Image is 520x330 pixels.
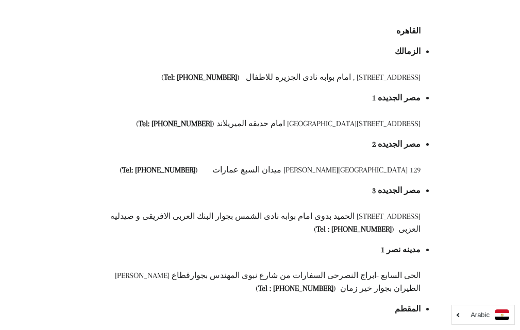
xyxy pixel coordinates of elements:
div: [STREET_ADDRESS] , امام بوابه نادى الجزيره للاطفال ( ) [99,71,421,84]
div: 129 [GEOGRAPHIC_DATA][PERSON_NAME] ميدان السبع عمارات ( ) [99,164,421,177]
a: Arabic [457,309,509,320]
strong: Tel: [PHONE_NUMBER] [122,165,195,175]
strong: Tel: [PHONE_NUMBER] [164,73,237,82]
strong: مدينه نصر 1 [381,245,421,254]
i: Arabic [471,311,490,318]
strong: Tel : [PHONE_NUMBER] [258,284,333,293]
strong: مصر الجديده 2 [372,140,421,149]
strong: المقطم [395,304,421,314]
div: الحى السابع -ابراج النصرحى السفارات من شارع نبوى المهندس بجوارقطاع [PERSON_NAME] الطيران بجوار خي... [99,269,421,295]
strong: مصر الجديده 3 [372,186,421,195]
div: [STREET_ADDRESS] الحميد بدوى امام بوابه نادى الشمس بجوار البنك العربى الافريقى و صيدليه العزبى ( ) [99,210,421,236]
div: [STREET_ADDRESS][GEOGRAPHIC_DATA] امام حديقه الميريلاند ( ) [99,117,421,130]
strong: القاهره [396,26,421,36]
strong: مصر الجديده 1 [372,93,421,102]
strong: Tel: [PHONE_NUMBER] [139,119,212,128]
strong: Tel : [PHONE_NUMBER] [316,224,392,234]
strong: الزمالك [395,47,421,56]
